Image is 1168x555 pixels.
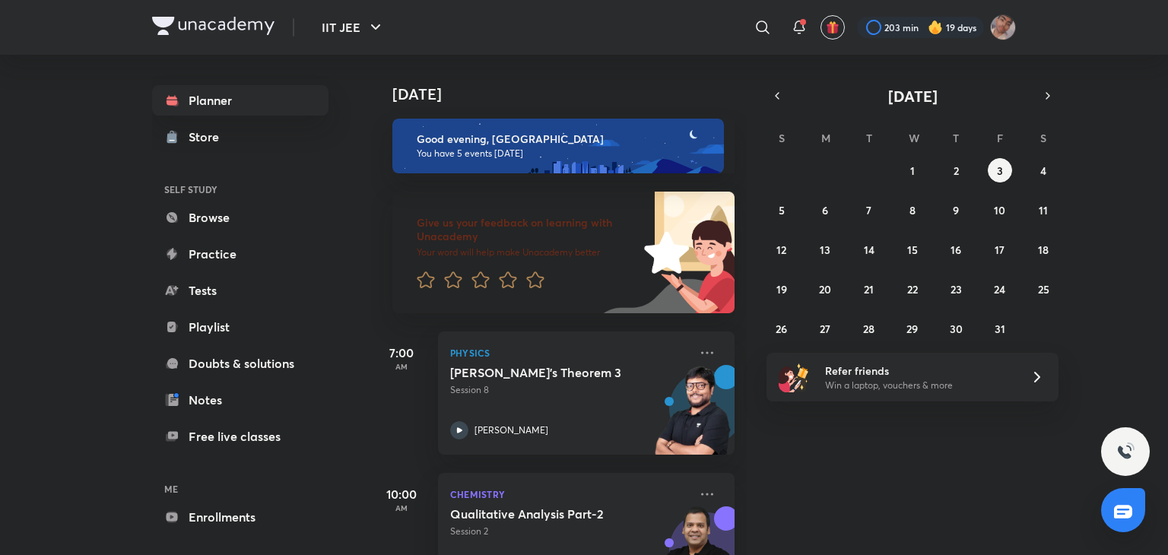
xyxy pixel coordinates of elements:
[776,282,787,297] abbr: October 19, 2025
[450,525,689,538] p: Session 2
[152,275,328,306] a: Tests
[864,282,874,297] abbr: October 21, 2025
[813,198,837,222] button: October 6, 2025
[944,198,968,222] button: October 9, 2025
[944,277,968,301] button: October 23, 2025
[821,131,830,145] abbr: Monday
[997,131,1003,145] abbr: Friday
[944,158,968,182] button: October 2, 2025
[944,237,968,262] button: October 16, 2025
[907,282,918,297] abbr: October 22, 2025
[371,485,432,503] h5: 10:00
[313,12,394,43] button: IIT JEE
[152,421,328,452] a: Free live classes
[770,316,794,341] button: October 26, 2025
[951,243,961,257] abbr: October 16, 2025
[152,122,328,152] a: Store
[1031,158,1055,182] button: October 4, 2025
[152,176,328,202] h6: SELF STUDY
[813,277,837,301] button: October 20, 2025
[857,237,881,262] button: October 14, 2025
[906,322,918,336] abbr: October 29, 2025
[910,163,915,178] abbr: October 1, 2025
[152,476,328,502] h6: ME
[776,322,787,336] abbr: October 26, 2025
[779,362,809,392] img: referral
[152,502,328,532] a: Enrollments
[820,15,845,40] button: avatar
[1031,277,1055,301] button: October 25, 2025
[988,198,1012,222] button: October 10, 2025
[152,348,328,379] a: Doubts & solutions
[1040,163,1046,178] abbr: October 4, 2025
[770,277,794,301] button: October 19, 2025
[1038,243,1049,257] abbr: October 18, 2025
[864,243,874,257] abbr: October 14, 2025
[820,322,830,336] abbr: October 27, 2025
[909,131,919,145] abbr: Wednesday
[474,423,548,437] p: [PERSON_NAME]
[826,21,839,34] img: avatar
[152,202,328,233] a: Browse
[417,147,710,160] p: You have 5 events [DATE]
[1031,198,1055,222] button: October 11, 2025
[954,163,959,178] abbr: October 2, 2025
[371,503,432,512] p: AM
[900,277,925,301] button: October 22, 2025
[813,316,837,341] button: October 27, 2025
[857,316,881,341] button: October 28, 2025
[770,198,794,222] button: October 5, 2025
[822,203,828,217] abbr: October 6, 2025
[988,237,1012,262] button: October 17, 2025
[994,203,1005,217] abbr: October 10, 2025
[813,237,837,262] button: October 13, 2025
[863,322,874,336] abbr: October 28, 2025
[944,316,968,341] button: October 30, 2025
[995,243,1005,257] abbr: October 17, 2025
[152,85,328,116] a: Planner
[1116,442,1135,461] img: ttu
[866,131,872,145] abbr: Tuesday
[152,17,275,39] a: Company Logo
[988,316,1012,341] button: October 31, 2025
[900,237,925,262] button: October 15, 2025
[392,119,724,173] img: evening
[417,216,639,243] h6: Give us your feedback on learning with Unacademy
[450,344,689,362] p: Physics
[988,277,1012,301] button: October 24, 2025
[1031,237,1055,262] button: October 18, 2025
[371,362,432,371] p: AM
[988,158,1012,182] button: October 3, 2025
[779,203,785,217] abbr: October 5, 2025
[857,198,881,222] button: October 7, 2025
[417,132,710,146] h6: Good evening, [GEOGRAPHIC_DATA]
[392,85,750,103] h4: [DATE]
[417,246,639,258] p: Your word will help make Unacademy better
[1038,282,1049,297] abbr: October 25, 2025
[651,365,735,470] img: unacademy
[997,163,1003,178] abbr: October 3, 2025
[909,203,916,217] abbr: October 8, 2025
[450,506,640,522] h5: Qualitative Analysis Part-2
[770,237,794,262] button: October 12, 2025
[819,282,831,297] abbr: October 20, 2025
[1039,203,1048,217] abbr: October 11, 2025
[900,198,925,222] button: October 8, 2025
[152,385,328,415] a: Notes
[450,485,689,503] p: Chemistry
[928,20,943,35] img: streak
[825,379,1012,392] p: Win a laptop, vouchers & more
[152,239,328,269] a: Practice
[990,14,1016,40] img: Rahul 2026
[1040,131,1046,145] abbr: Saturday
[788,85,1037,106] button: [DATE]
[953,131,959,145] abbr: Thursday
[371,344,432,362] h5: 7:00
[951,282,962,297] abbr: October 23, 2025
[450,365,640,380] h5: Gauss's Theorem 3
[152,17,275,35] img: Company Logo
[994,282,1005,297] abbr: October 24, 2025
[900,316,925,341] button: October 29, 2025
[953,203,959,217] abbr: October 9, 2025
[189,128,228,146] div: Store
